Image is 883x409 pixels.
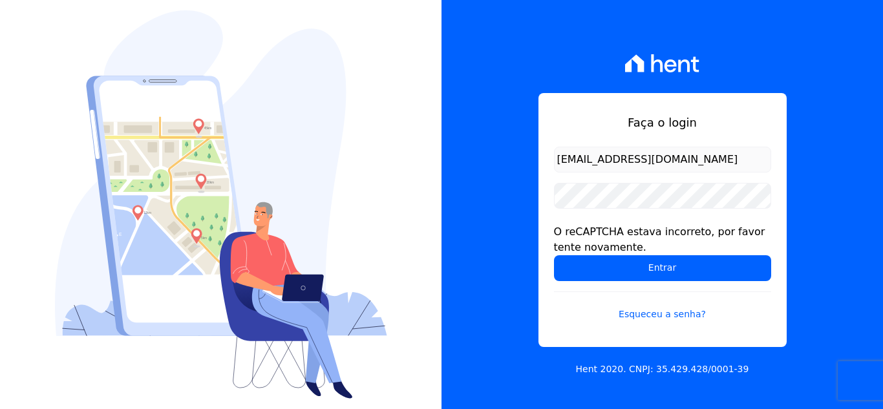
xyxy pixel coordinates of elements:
div: O reCAPTCHA estava incorreto, por favor tente novamente. [554,224,771,255]
a: Esqueceu a senha? [554,291,771,321]
input: Entrar [554,255,771,281]
img: Login [55,10,387,399]
h1: Faça o login [554,114,771,131]
input: Email [554,147,771,173]
p: Hent 2020. CNPJ: 35.429.428/0001-39 [576,362,749,376]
